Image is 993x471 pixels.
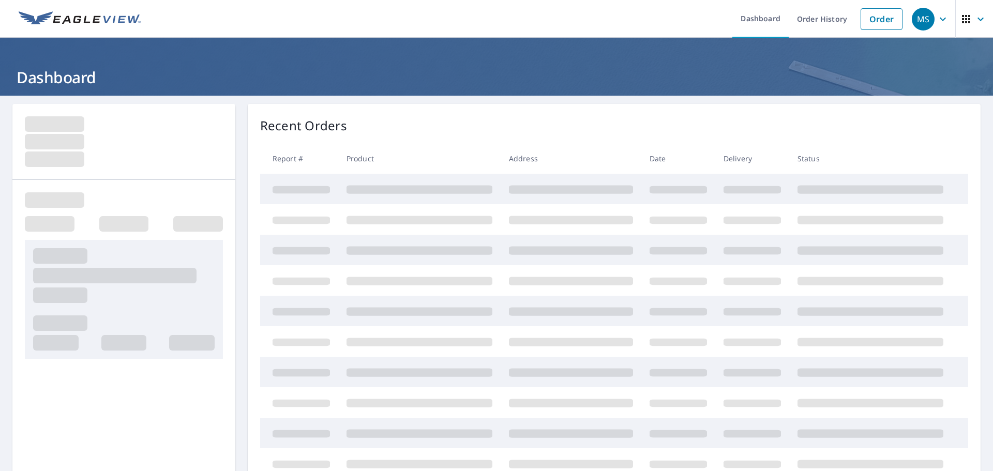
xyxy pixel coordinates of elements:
[338,143,501,174] th: Product
[641,143,715,174] th: Date
[912,8,935,31] div: MS
[12,67,981,88] h1: Dashboard
[861,8,902,30] a: Order
[501,143,641,174] th: Address
[19,11,141,27] img: EV Logo
[715,143,789,174] th: Delivery
[260,143,338,174] th: Report #
[260,116,347,135] p: Recent Orders
[789,143,952,174] th: Status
